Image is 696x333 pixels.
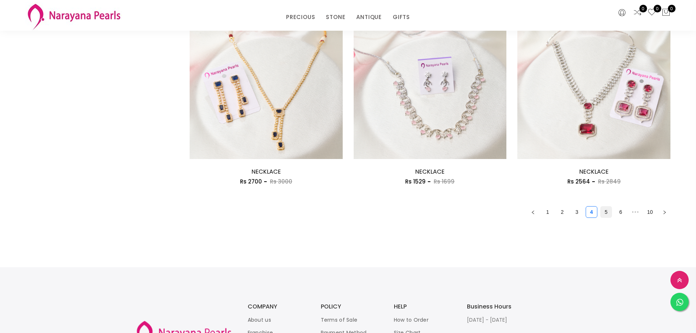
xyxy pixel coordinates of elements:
[586,207,597,217] a: 4
[571,207,582,217] a: 3
[434,178,455,185] span: Rs 1699
[251,167,281,176] a: NECKLACE
[542,207,553,217] a: 1
[662,8,670,18] button: 0
[579,167,609,176] a: NECKLACE
[644,207,655,217] a: 10
[467,304,525,310] h3: Business Hours
[556,206,568,218] li: 2
[654,5,661,12] span: 0
[630,206,641,218] span: •••
[586,206,597,218] li: 4
[286,12,315,23] a: PRECIOUS
[567,178,590,185] span: Rs 2564
[394,316,429,323] a: How to Order
[248,304,306,310] h3: COMPANY
[527,206,539,218] button: left
[662,210,667,215] span: right
[467,315,525,324] p: [DATE] - [DATE]
[321,316,358,323] a: Terms of Sale
[415,167,445,176] a: NECKLACE
[571,206,583,218] li: 3
[557,207,568,217] a: 2
[356,12,382,23] a: ANTIQUE
[531,210,535,215] span: left
[659,206,670,218] li: Next Page
[615,206,627,218] li: 6
[405,178,426,185] span: Rs 1529
[600,206,612,218] li: 5
[644,206,656,218] li: 10
[248,316,271,323] a: About us
[270,178,292,185] span: Rs 3000
[633,8,642,18] a: 0
[598,178,621,185] span: Rs 2849
[527,206,539,218] li: Previous Page
[639,5,647,12] span: 0
[542,206,554,218] li: 1
[393,12,410,23] a: GIFTS
[321,304,379,310] h3: POLICY
[668,5,676,12] span: 0
[601,207,612,217] a: 5
[326,12,345,23] a: STONE
[659,206,670,218] button: right
[615,207,626,217] a: 6
[394,304,452,310] h3: HELP
[630,206,641,218] li: Next 5 Pages
[240,178,262,185] span: Rs 2700
[647,8,656,18] a: 0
